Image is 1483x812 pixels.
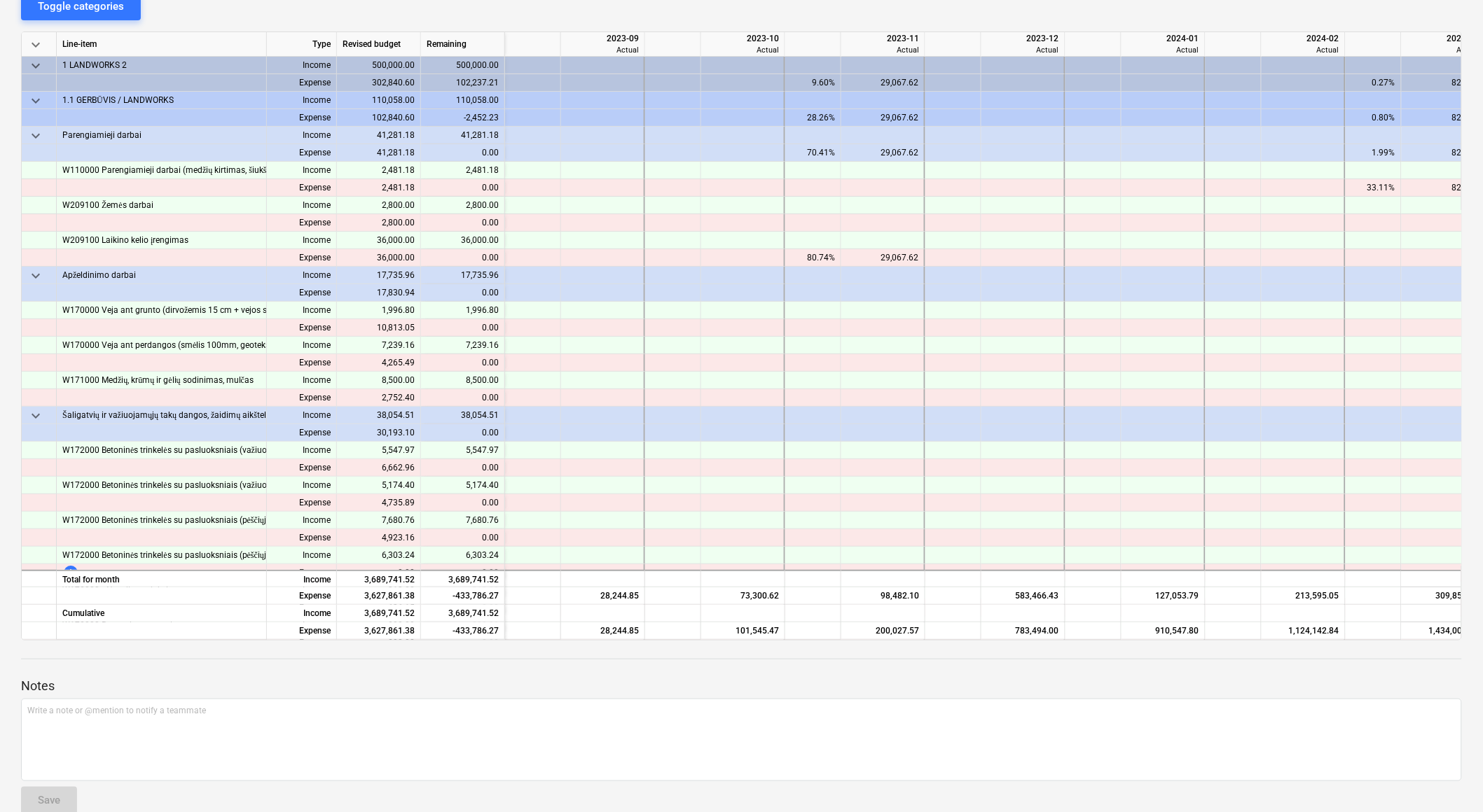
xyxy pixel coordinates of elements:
[62,232,188,249] span: W209100 Laikino kelio įrengimas
[267,197,337,214] div: Income
[421,570,505,587] div: 3,689,741.52
[427,179,499,197] div: 0.00
[337,459,421,477] div: 6,662.96
[337,407,421,424] div: 38,054.51
[27,127,44,144] span: keyboard_arrow_down
[791,109,835,127] div: 28.26%
[267,424,337,442] div: Expense
[337,442,421,459] div: 5,547.97
[1127,32,1199,45] div: 2024-01
[267,389,337,407] div: Expense
[847,109,918,127] div: 29,067.62
[267,302,337,319] div: Income
[267,109,337,127] div: Expense
[421,92,505,109] div: 110,058.00
[427,494,499,512] div: 0.00
[707,622,779,640] div: 101,545.47
[267,127,337,144] div: Income
[427,512,499,529] div: 7,680.76
[62,197,153,214] span: W209100 Žemės darbai
[57,32,267,57] div: Line-item
[847,622,919,640] div: 200,027.57
[847,144,918,162] div: 29,067.62
[421,144,505,162] div: 0.00
[267,529,337,547] div: Expense
[1407,144,1479,162] div: 821.50
[267,249,337,267] div: Expense
[427,232,499,249] div: 36,000.00
[427,354,499,372] div: 0.00
[62,547,352,564] span: W172000 Betoninės trinkelės su pasluoksniais (pėščiųjų takai) ant perdangos
[27,57,44,74] span: keyboard_arrow_down
[27,407,44,424] span: keyboard_arrow_down
[1351,74,1395,92] div: 0.27%
[337,179,421,197] div: 2,481.18
[1127,587,1199,605] div: 127,053.79
[427,302,499,319] div: 1,996.80
[707,587,779,605] div: 73,300.62
[427,564,499,582] div: 0.00
[337,57,421,74] div: 500,000.00
[267,494,337,512] div: Expense
[337,564,421,582] div: 0.00
[267,162,337,179] div: Income
[1407,587,1479,605] div: 309,857.88
[427,319,499,337] div: 0.00
[62,564,79,581] span: This line-item cannot be forecasted before revised budget is updated
[267,179,337,197] div: Expense
[62,267,136,284] span: Apželdinimo darbai
[1413,745,1483,812] iframe: Chat Widget
[1407,45,1479,55] div: Actual
[337,354,421,372] div: 4,265.49
[421,605,505,622] div: 3,689,741.52
[267,74,337,92] div: Expense
[1351,179,1395,197] div: 33.11%
[337,512,421,529] div: 7,680.76
[27,267,44,284] span: keyboard_arrow_down
[337,144,421,162] div: 41,281.18
[847,45,919,55] div: Actual
[1127,45,1199,55] div: Actual
[421,74,505,92] div: 102,237.21
[987,622,1059,640] div: 783,494.00
[847,249,918,267] div: 29,067.62
[1267,622,1339,640] div: 1,124,142.84
[267,407,337,424] div: Income
[337,477,421,494] div: 5,174.40
[421,424,505,442] div: 0.00
[337,622,421,640] div: 3,627,861.38
[267,214,337,232] div: Expense
[791,249,835,267] div: 80.74%
[337,249,421,267] div: 36,000.00
[337,267,421,284] div: 17,735.96
[57,605,267,622] div: Cumulative
[427,477,499,494] div: 5,174.40
[267,564,337,582] div: Expense
[987,32,1059,45] div: 2023-12
[1407,622,1479,640] div: 1,434,000.73
[337,372,421,389] div: 8,500.00
[267,622,337,640] div: Expense
[267,605,337,622] div: Income
[337,284,421,302] div: 17,830.94
[847,74,918,92] div: 29,067.62
[62,372,254,389] span: W171000 Medžių, krūmų ir gėlių sodinimas, mulčas
[421,407,505,424] div: 38,054.51
[267,337,337,354] div: Income
[21,678,1462,694] p: Notes
[267,319,337,337] div: Expense
[1351,144,1395,162] div: 1.99%
[427,372,499,389] div: 8,500.00
[337,424,421,442] div: 30,193.10
[1351,109,1395,127] div: 0.80%
[427,197,499,214] div: 2,800.00
[421,284,505,302] div: 0.00
[267,354,337,372] div: Expense
[427,389,499,407] div: 0.00
[267,232,337,249] div: Income
[707,32,779,45] div: 2023-10
[337,529,421,547] div: 4,923.16
[337,232,421,249] div: 36,000.00
[337,197,421,214] div: 2,800.00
